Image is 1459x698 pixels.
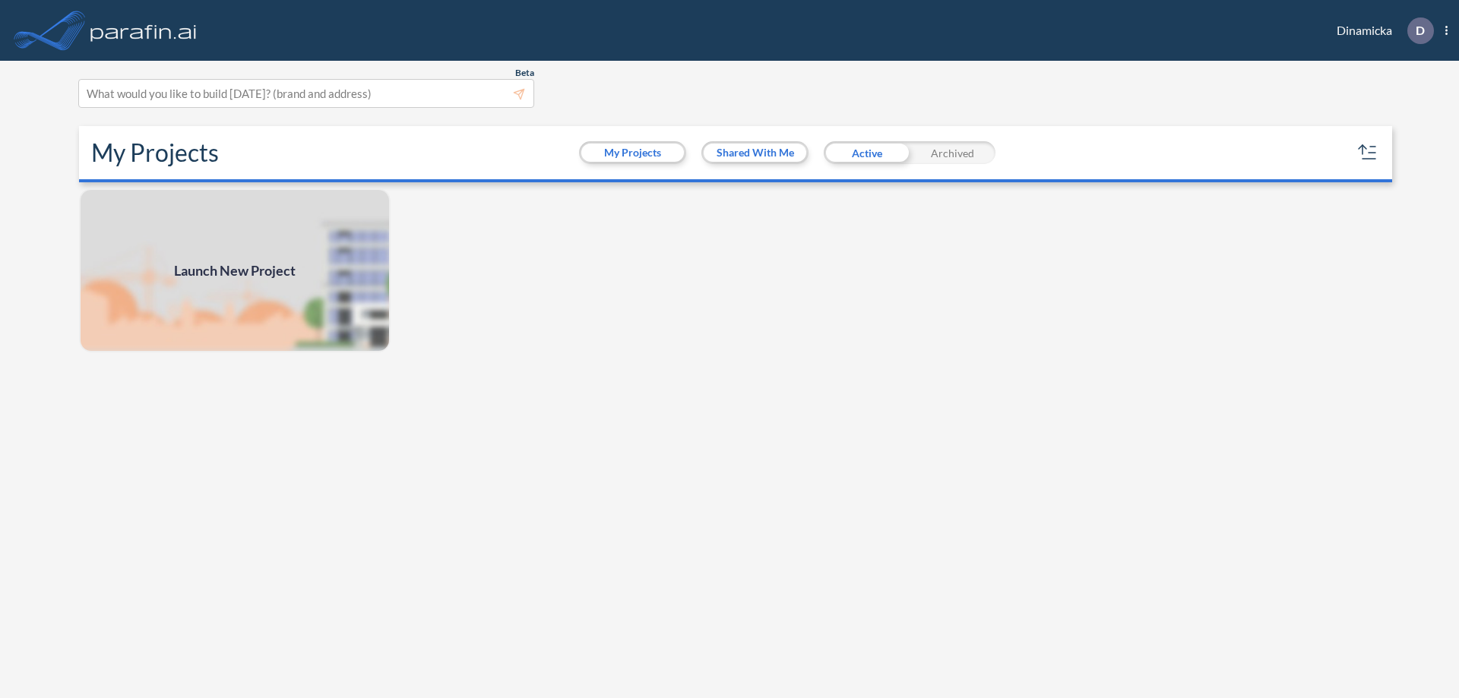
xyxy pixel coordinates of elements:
[79,188,391,352] a: Launch New Project
[1314,17,1448,44] div: Dinamicka
[824,141,910,164] div: Active
[704,144,806,162] button: Shared With Me
[1356,141,1380,165] button: sort
[79,188,391,352] img: add
[1416,24,1425,37] p: D
[581,144,684,162] button: My Projects
[910,141,995,164] div: Archived
[515,67,534,79] span: Beta
[87,15,200,46] img: logo
[91,138,219,167] h2: My Projects
[174,261,296,281] span: Launch New Project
